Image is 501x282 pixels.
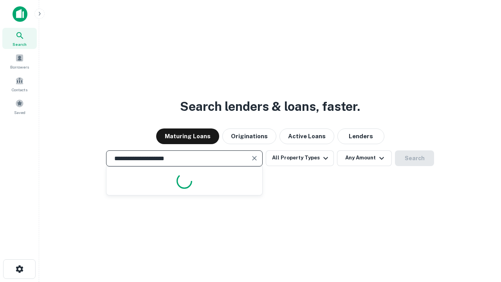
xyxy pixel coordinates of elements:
[156,128,219,144] button: Maturing Loans
[12,87,27,93] span: Contacts
[2,73,37,94] a: Contacts
[462,219,501,257] iframe: Chat Widget
[266,150,334,166] button: All Property Types
[222,128,276,144] button: Originations
[2,51,37,72] a: Borrowers
[14,109,25,116] span: Saved
[2,96,37,117] a: Saved
[249,153,260,164] button: Clear
[337,128,384,144] button: Lenders
[13,6,27,22] img: capitalize-icon.png
[2,28,37,49] a: Search
[13,41,27,47] span: Search
[180,97,360,116] h3: Search lenders & loans, faster.
[10,64,29,70] span: Borrowers
[279,128,334,144] button: Active Loans
[337,150,392,166] button: Any Amount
